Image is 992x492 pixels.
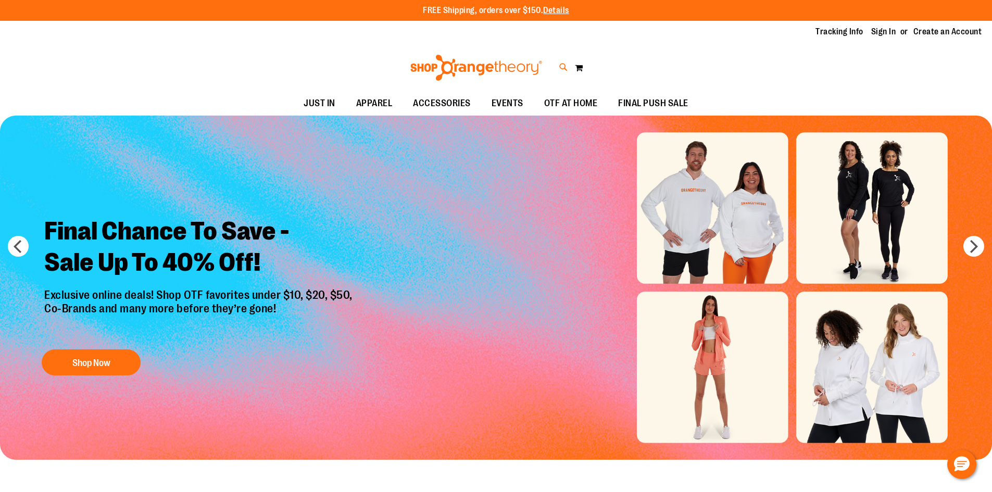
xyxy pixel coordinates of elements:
p: Exclusive online deals! Shop OTF favorites under $10, $20, $50, Co-Brands and many more before th... [36,288,363,339]
button: next [963,236,984,257]
a: EVENTS [481,92,534,116]
a: Tracking Info [815,26,863,37]
a: OTF AT HOME [534,92,608,116]
button: Shop Now [42,349,141,375]
img: Shop Orangetheory [409,55,544,81]
a: FINAL PUSH SALE [608,92,699,116]
span: EVENTS [492,92,523,115]
a: Sign In [871,26,896,37]
a: Details [543,6,569,15]
p: FREE Shipping, orders over $150. [423,5,569,17]
span: ACCESSORIES [413,92,471,115]
a: ACCESSORIES [403,92,481,116]
span: OTF AT HOME [544,92,598,115]
a: Final Chance To Save -Sale Up To 40% Off! Exclusive online deals! Shop OTF favorites under $10, $... [36,208,363,381]
button: Hello, have a question? Let’s chat. [947,450,976,479]
button: prev [8,236,29,257]
span: JUST IN [304,92,335,115]
span: APPAREL [356,92,393,115]
span: FINAL PUSH SALE [618,92,688,115]
h2: Final Chance To Save - Sale Up To 40% Off! [36,208,363,288]
a: Create an Account [913,26,982,37]
a: JUST IN [293,92,346,116]
a: APPAREL [346,92,403,116]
